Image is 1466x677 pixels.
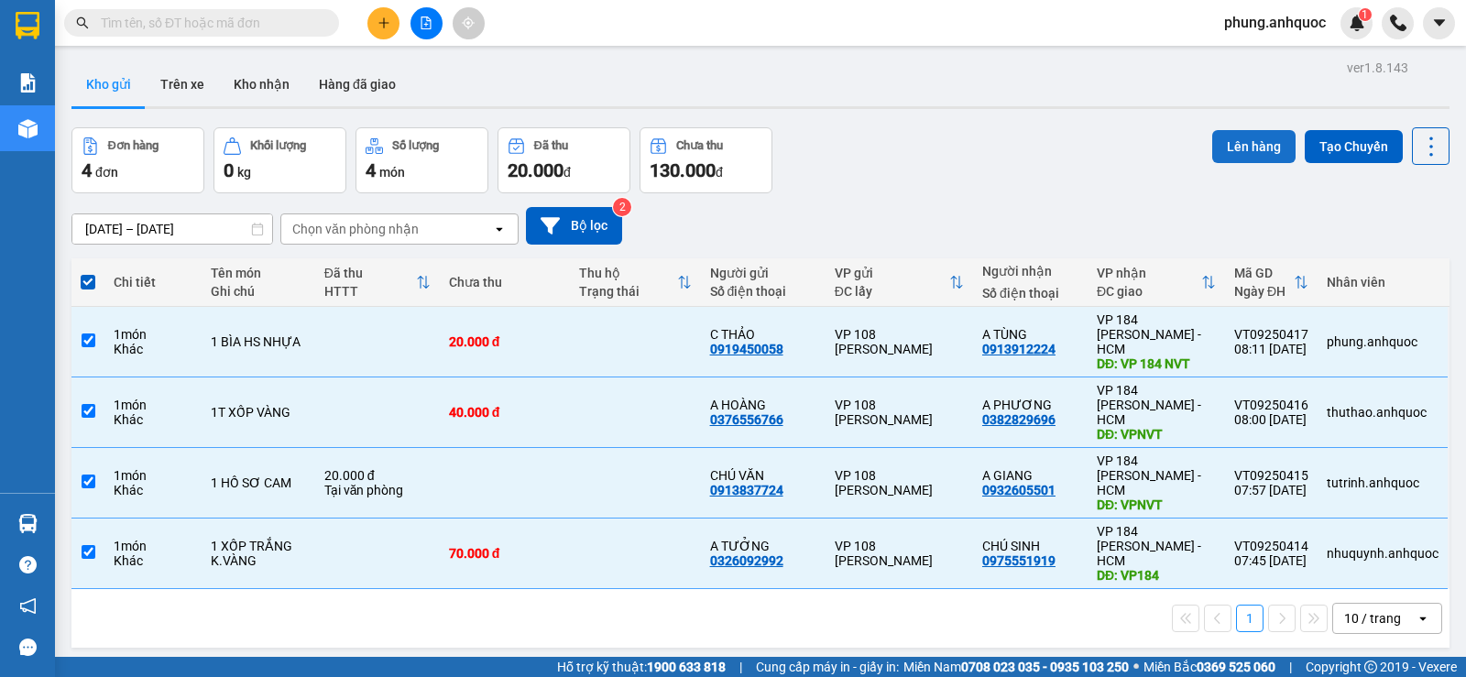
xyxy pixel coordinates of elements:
div: VP 184 [PERSON_NAME] - HCM [1097,524,1216,568]
span: search [76,16,89,29]
div: 0326092992 [710,553,783,568]
div: Người nhận [982,264,1078,278]
div: 20.000 đ [449,334,561,349]
input: Tìm tên, số ĐT hoặc mã đơn [101,13,317,33]
div: VP nhận [1097,266,1201,280]
button: Trên xe [146,62,219,106]
div: 1 XỐP TRẮNG K.VÀNG [211,539,306,568]
span: file-add [420,16,432,29]
div: 07:45 [DATE] [1234,553,1308,568]
span: 1 [1362,8,1368,21]
span: Hỗ trợ kỹ thuật: [557,657,726,677]
span: ⚪️ [1133,663,1139,671]
div: Đơn hàng [108,139,159,152]
div: 1 món [114,468,192,483]
span: đơn [95,165,118,180]
div: A TÙNG [175,82,323,104]
div: Ngày ĐH [1234,284,1294,299]
span: món [379,165,405,180]
div: VT09250415 [1234,468,1308,483]
span: | [739,657,742,677]
div: Khối lượng [250,139,306,152]
span: message [19,639,37,656]
span: Cung cấp máy in - giấy in: [756,657,899,677]
div: CHÚ VĂN [710,468,816,483]
svg: open [492,222,507,236]
div: Số lượng [392,139,439,152]
div: Chưa thu [449,275,561,289]
div: Ghi chú [211,284,306,299]
div: VP 108 [PERSON_NAME] [835,539,964,568]
div: VT09250416 [1234,398,1308,412]
div: tutrinh.anhquoc [1327,475,1439,490]
div: 1 BÌA HS NHỰA [211,334,306,349]
button: Hàng đã giao [304,62,410,106]
div: 1 món [114,539,192,553]
th: Toggle SortBy [570,258,700,307]
img: phone-icon [1390,15,1406,31]
span: 20.000 [508,159,563,181]
img: icon-new-feature [1349,15,1365,31]
div: 0919450058 [710,342,783,356]
span: kg [237,165,251,180]
th: Toggle SortBy [1088,258,1225,307]
div: Đã thu [324,266,416,280]
div: 0376556766 [710,412,783,427]
strong: 1900 633 818 [647,660,726,674]
div: A TÙNG [982,327,1078,342]
div: Chọn văn phòng nhận [292,220,419,238]
div: 07:57 [DATE] [1234,483,1308,497]
img: warehouse-icon [18,119,38,138]
div: 1 HỒ SƠ CAM [211,475,306,490]
img: warehouse-icon [18,514,38,533]
div: 1 món [114,398,192,412]
div: Khác [114,342,192,356]
div: 0913912224 [175,104,323,129]
div: C THẢO [16,60,162,82]
div: 0382829696 [982,412,1056,427]
div: 1T XỐP VÀNG [211,405,306,420]
div: Tên món [211,266,306,280]
div: 40.000 đ [449,405,561,420]
th: Toggle SortBy [315,258,440,307]
strong: 0708 023 035 - 0935 103 250 [961,660,1129,674]
div: nhuquynh.anhquoc [1327,546,1439,561]
span: Gửi: [16,17,44,37]
span: Nhận: [175,17,219,37]
button: caret-down [1423,7,1455,39]
div: ĐC giao [1097,284,1201,299]
button: Tạo Chuyến [1305,130,1403,163]
div: Nhân viên [1327,275,1439,289]
div: VP 184 [PERSON_NAME] - HCM [1097,312,1216,356]
span: 130.000 [650,159,716,181]
div: DĐ: VPNVT [1097,427,1216,442]
span: 4 [82,159,92,181]
span: phung.anhquoc [1209,11,1340,34]
div: VP 184 [PERSON_NAME] - HCM [1097,383,1216,427]
span: đ [716,165,723,180]
div: 70.000 đ [449,546,561,561]
div: VP gửi [835,266,949,280]
div: VP 184 [PERSON_NAME] - HCM [1097,453,1216,497]
button: aim [453,7,485,39]
div: VP 108 [PERSON_NAME] [835,327,964,356]
div: A HOÀNG [710,398,816,412]
button: Kho nhận [219,62,304,106]
button: file-add [410,7,443,39]
div: 20.000 đ [324,468,431,483]
span: 0 [224,159,234,181]
span: plus [377,16,390,29]
div: Khác [114,483,192,497]
div: phung.anhquoc [1327,334,1439,349]
div: A PHƯƠNG [982,398,1078,412]
input: Select a date range. [72,214,272,244]
button: plus [367,7,399,39]
button: 1 [1236,605,1264,632]
div: thuthao.anhquoc [1327,405,1439,420]
div: Số điện thoại [710,284,816,299]
div: VP 108 [PERSON_NAME] [16,16,162,60]
span: notification [19,597,37,615]
th: Toggle SortBy [1225,258,1318,307]
sup: 1 [1359,8,1372,21]
div: Khác [114,412,192,427]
